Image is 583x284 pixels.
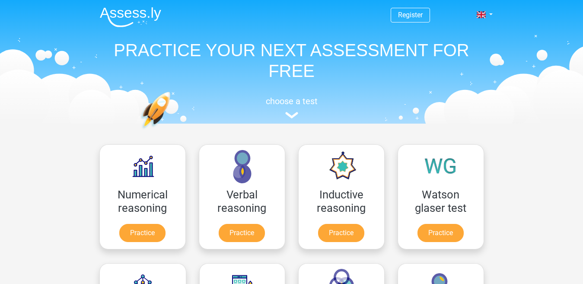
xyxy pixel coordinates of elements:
[93,40,491,81] h1: PRACTICE YOUR NEXT ASSESSMENT FOR FREE
[93,96,491,119] a: choose a test
[285,112,298,118] img: assessment
[119,224,166,242] a: Practice
[318,224,364,242] a: Practice
[100,7,161,27] img: Assessly
[219,224,265,242] a: Practice
[417,224,464,242] a: Practice
[93,96,491,106] h5: choose a test
[398,11,423,19] a: Register
[140,92,204,170] img: practice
